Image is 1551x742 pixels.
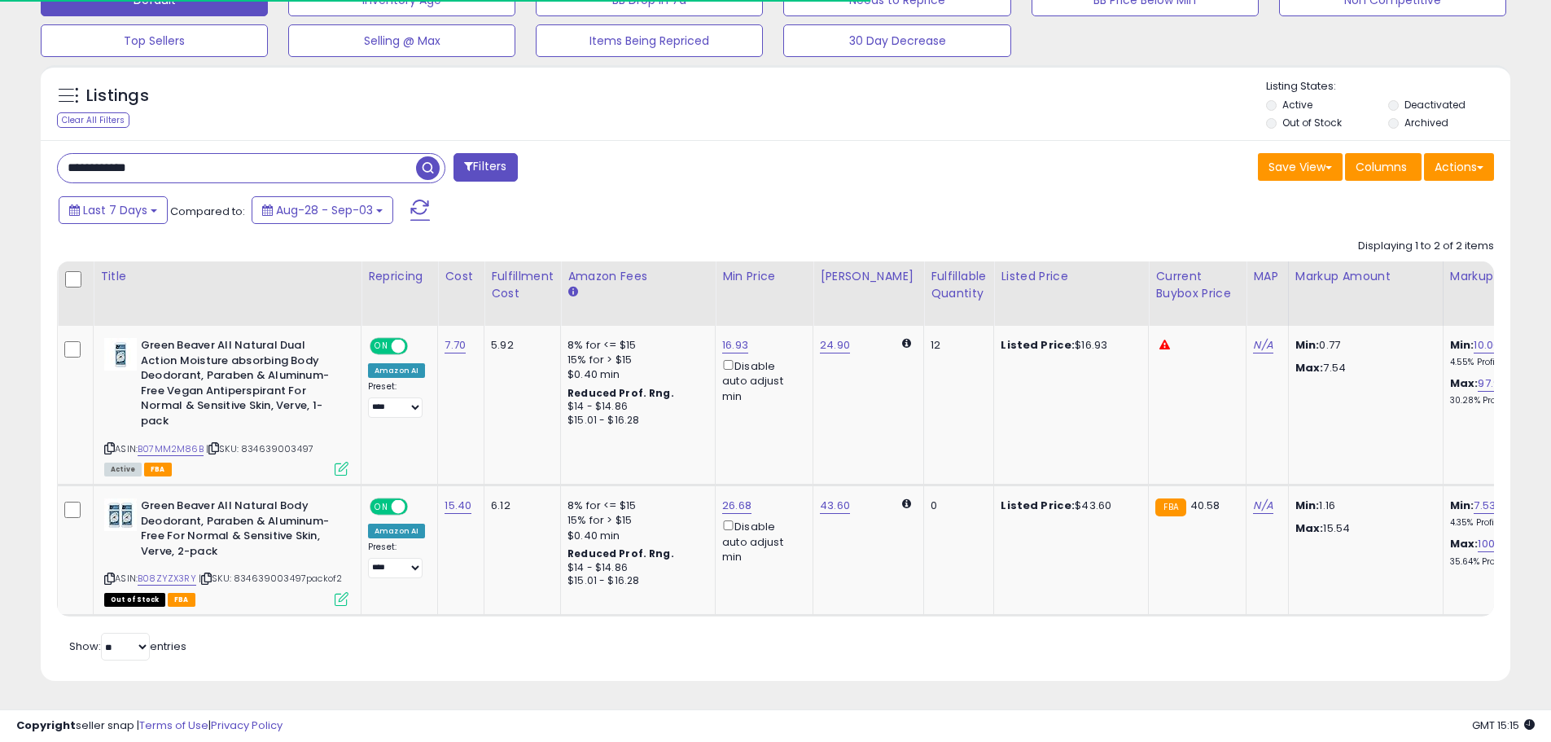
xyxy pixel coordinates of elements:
[1282,98,1312,112] label: Active
[536,24,763,57] button: Items Being Repriced
[567,367,703,382] div: $0.40 min
[1474,498,1496,514] a: 7.53
[139,718,208,733] a: Terms of Use
[252,196,393,224] button: Aug-28 - Sep-03
[59,196,168,224] button: Last 7 Days
[100,268,354,285] div: Title
[1001,498,1075,513] b: Listed Price:
[368,524,425,538] div: Amazon AI
[69,639,186,654] span: Show: entries
[368,363,425,378] div: Amazon AI
[1356,159,1407,175] span: Columns
[722,268,806,285] div: Min Price
[1450,498,1474,513] b: Min:
[41,24,268,57] button: Top Sellers
[567,285,577,300] small: Amazon Fees.
[1474,337,1500,353] a: 10.00
[1295,498,1431,513] p: 1.16
[1424,153,1494,181] button: Actions
[16,718,283,734] div: seller snap | |
[722,337,748,353] a: 16.93
[722,498,751,514] a: 26.68
[1001,338,1136,353] div: $16.93
[445,337,466,353] a: 7.70
[931,268,987,302] div: Fulfillable Quantity
[1001,498,1136,513] div: $43.60
[1295,361,1431,375] p: 7.54
[1472,718,1535,733] span: 2025-09-11 15:15 GMT
[141,338,339,432] b: Green Beaver All Natural Dual Action Moisture absorbing Body Deodorant, Paraben & Aluminum-Free V...
[104,338,348,474] div: ASIN:
[567,561,703,575] div: $14 - $14.86
[1450,337,1474,353] b: Min:
[1345,153,1422,181] button: Columns
[1450,536,1479,551] b: Max:
[1266,79,1510,94] p: Listing States:
[199,572,342,585] span: | SKU: 834639003497packof2
[1450,375,1479,391] b: Max:
[1190,498,1220,513] span: 40.58
[206,442,313,455] span: | SKU: 834639003497
[104,498,348,604] div: ASIN:
[567,414,703,428] div: $15.01 - $16.28
[491,498,548,513] div: 6.12
[1253,268,1281,285] div: MAP
[722,517,800,564] div: Disable auto adjust min
[1295,498,1320,513] strong: Min:
[931,498,981,513] div: 0
[211,718,283,733] a: Privacy Policy
[931,338,981,353] div: 12
[368,542,425,578] div: Preset:
[491,268,554,302] div: Fulfillment Cost
[104,593,165,607] span: All listings that are currently out of stock and unavailable for purchase on Amazon
[276,202,373,218] span: Aug-28 - Sep-03
[170,204,245,219] span: Compared to:
[1295,337,1320,353] strong: Min:
[1295,338,1431,353] p: 0.77
[1295,521,1431,536] p: 15.54
[445,498,471,514] a: 15.40
[57,112,129,128] div: Clear All Filters
[1404,98,1466,112] label: Deactivated
[1478,536,1507,552] a: 100.91
[1253,498,1273,514] a: N/A
[567,400,703,414] div: $14 - $14.86
[820,268,917,285] div: [PERSON_NAME]
[1155,268,1239,302] div: Current Buybox Price
[104,498,137,531] img: 41c4w1UHj7L._SL40_.jpg
[86,85,149,108] h5: Listings
[368,268,431,285] div: Repricing
[141,498,339,563] b: Green Beaver All Natural Body Deodorant, Paraben & Aluminum-Free For Normal & Sensitive Skin, Ver...
[567,529,703,543] div: $0.40 min
[1404,116,1448,130] label: Archived
[288,24,515,57] button: Selling @ Max
[1258,153,1343,181] button: Save View
[104,463,142,476] span: All listings currently available for purchase on Amazon
[567,353,703,367] div: 15% for > $15
[144,463,172,476] span: FBA
[1253,337,1273,353] a: N/A
[1001,268,1141,285] div: Listed Price
[16,718,76,733] strong: Copyright
[1295,520,1324,536] strong: Max:
[1001,337,1075,353] b: Listed Price:
[567,547,674,560] b: Reduced Prof. Rng.
[567,513,703,528] div: 15% for > $15
[1282,116,1342,130] label: Out of Stock
[371,500,392,514] span: ON
[820,337,850,353] a: 24.90
[104,338,137,371] img: 31wc+7oVO9L._SL40_.jpg
[1295,360,1324,375] strong: Max:
[83,202,147,218] span: Last 7 Days
[783,24,1010,57] button: 30 Day Decrease
[567,268,708,285] div: Amazon Fees
[722,357,800,404] div: Disable auto adjust min
[1155,498,1185,516] small: FBA
[445,268,477,285] div: Cost
[820,498,850,514] a: 43.60
[138,572,196,586] a: B08ZYZX3RY
[368,381,425,418] div: Preset:
[405,340,432,353] span: OFF
[405,500,432,514] span: OFF
[371,340,392,353] span: ON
